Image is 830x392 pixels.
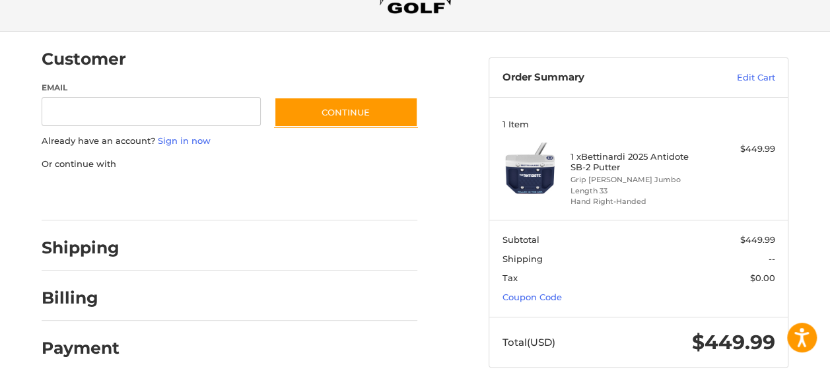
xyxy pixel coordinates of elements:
li: Grip [PERSON_NAME] Jumbo [571,174,704,185]
span: Subtotal [502,234,539,245]
h2: Payment [42,338,120,358]
p: Already have an account? [42,135,417,148]
li: Length 33 [571,185,704,197]
span: Tax [502,273,518,283]
span: $449.99 [740,234,775,245]
span: Total (USD) [502,336,555,348]
h2: Customer [42,49,126,69]
p: Or continue with [42,158,417,171]
a: Coupon Code [502,292,562,302]
h4: 1 x Bettinardi 2025 Antidote SB-2 Putter [571,151,704,173]
span: Shipping [502,253,543,264]
button: Continue [274,97,418,127]
div: $449.99 [707,143,775,156]
h3: Order Summary [502,71,688,84]
iframe: PayPal-venmo [261,183,361,207]
iframe: PayPal-paypal [38,183,137,207]
h2: Shipping [42,238,120,258]
iframe: PayPal-paylater [149,183,248,207]
a: Edit Cart [688,71,775,84]
label: Email [42,82,261,94]
span: $0.00 [750,273,775,283]
a: Sign in now [158,135,211,146]
span: $449.99 [692,330,775,354]
h2: Billing [42,288,119,308]
h3: 1 Item [502,119,775,129]
li: Hand Right-Handed [571,196,704,207]
iframe: Google Customer Reviews [721,356,830,392]
span: -- [769,253,775,264]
